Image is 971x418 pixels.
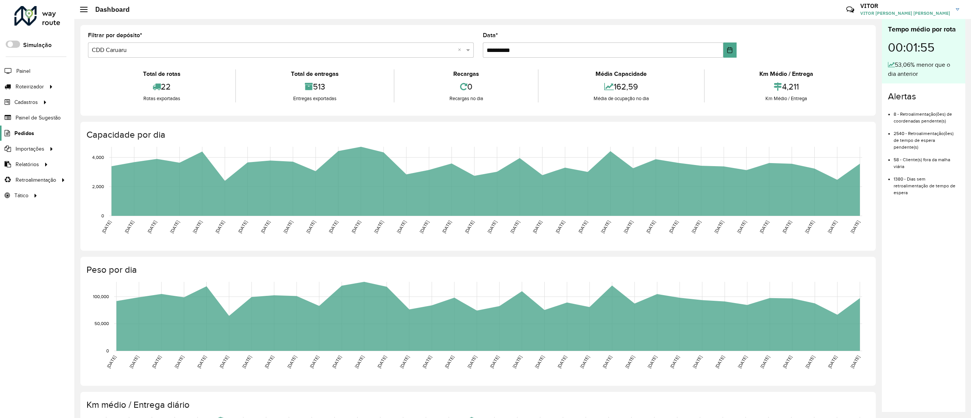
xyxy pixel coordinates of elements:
[106,348,109,353] text: 0
[238,69,391,79] div: Total de entregas
[238,95,391,102] div: Entregas exportadas
[192,220,203,234] text: [DATE]
[396,95,536,102] div: Recargas no dia
[16,145,44,153] span: Importações
[894,151,959,170] li: 58 - Cliente(s) fora da malha viária
[669,355,680,369] text: [DATE]
[196,355,207,369] text: [DATE]
[399,355,410,369] text: [DATE]
[92,155,104,160] text: 4,000
[16,67,30,75] span: Painel
[759,220,770,234] text: [DATE]
[214,220,225,234] text: [DATE]
[781,220,792,234] text: [DATE]
[129,355,140,369] text: [DATE]
[16,160,39,168] span: Relatórios
[124,220,135,234] text: [DATE]
[600,220,611,234] text: [DATE]
[888,91,959,102] h4: Alertas
[350,220,361,234] text: [DATE]
[736,220,747,234] text: [DATE]
[283,220,294,234] text: [DATE]
[532,220,543,234] text: [DATE]
[860,2,950,9] h3: VITOR
[237,220,248,234] text: [DATE]
[90,69,233,79] div: Total de rotas
[827,355,838,369] text: [DATE]
[331,355,342,369] text: [DATE]
[169,220,180,234] text: [DATE]
[90,95,233,102] div: Rotas exportadas
[14,129,34,137] span: Pedidos
[396,220,407,234] text: [DATE]
[577,220,588,234] text: [DATE]
[707,79,866,95] div: 4,211
[849,220,860,234] text: [DATE]
[487,220,498,234] text: [DATE]
[888,24,959,35] div: Tempo médio por rota
[624,355,635,369] text: [DATE]
[540,95,702,102] div: Média de ocupação no dia
[804,220,815,234] text: [DATE]
[94,321,109,326] text: 50,000
[238,79,391,95] div: 513
[23,41,52,50] label: Simulação
[444,355,455,369] text: [DATE]
[305,220,316,234] text: [DATE]
[241,355,252,369] text: [DATE]
[714,355,725,369] text: [DATE]
[264,355,275,369] text: [DATE]
[328,220,339,234] text: [DATE]
[647,355,658,369] text: [DATE]
[467,355,478,369] text: [DATE]
[86,264,868,275] h4: Peso por dia
[692,355,703,369] text: [DATE]
[759,355,770,369] text: [DATE]
[101,220,112,234] text: [DATE]
[512,355,523,369] text: [DATE]
[782,355,793,369] text: [DATE]
[458,46,464,55] span: Clear all
[464,220,475,234] text: [DATE]
[827,220,838,234] text: [DATE]
[555,220,566,234] text: [DATE]
[286,355,297,369] text: [DATE]
[623,220,634,234] text: [DATE]
[92,184,104,189] text: 2,000
[645,220,656,234] text: [DATE]
[894,170,959,196] li: 1380 - Dias sem retroalimentação de tempo de espera
[556,355,567,369] text: [DATE]
[88,31,142,40] label: Filtrar por depósito
[309,355,320,369] text: [DATE]
[888,60,959,79] div: 53,06% menor que o dia anterior
[14,192,28,200] span: Tático
[354,355,365,369] text: [DATE]
[260,220,271,234] text: [DATE]
[894,124,959,151] li: 2540 - Retroalimentação(ões) de tempo de espera pendente(s)
[842,2,858,18] a: Contato Rápido
[540,69,702,79] div: Média Capacidade
[16,114,61,122] span: Painel de Sugestão
[106,355,117,369] text: [DATE]
[16,176,56,184] span: Retroalimentação
[534,355,545,369] text: [DATE]
[218,355,229,369] text: [DATE]
[146,220,157,234] text: [DATE]
[668,220,679,234] text: [DATE]
[707,95,866,102] div: Km Médio / Entrega
[396,69,536,79] div: Recargas
[86,399,868,410] h4: Km médio / Entrega diário
[713,220,724,234] text: [DATE]
[602,355,613,369] text: [DATE]
[691,220,702,234] text: [DATE]
[373,220,384,234] text: [DATE]
[174,355,185,369] text: [DATE]
[441,220,452,234] text: [DATE]
[509,220,520,234] text: [DATE]
[151,355,162,369] text: [DATE]
[14,98,38,106] span: Cadastros
[93,294,109,299] text: 100,000
[396,79,536,95] div: 0
[16,83,44,91] span: Roteirizador
[894,105,959,124] li: 8 - Retroalimentação(ões) de coordenadas pendente(s)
